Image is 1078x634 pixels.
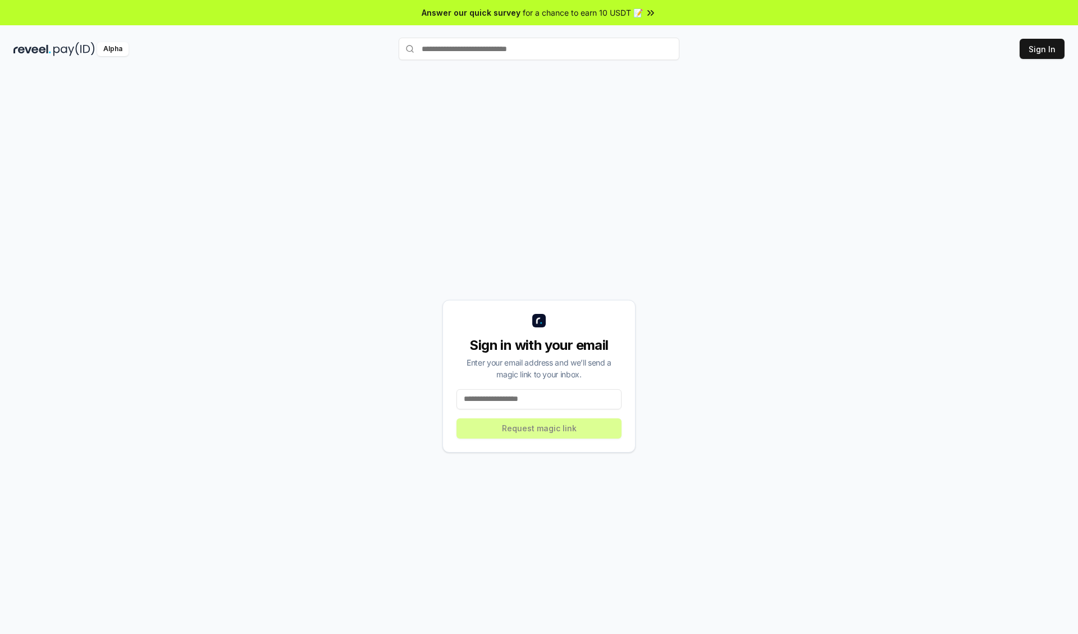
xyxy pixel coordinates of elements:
img: pay_id [53,42,95,56]
div: Alpha [97,42,129,56]
div: Sign in with your email [456,336,622,354]
span: Answer our quick survey [422,7,520,19]
span: for a chance to earn 10 USDT 📝 [523,7,643,19]
img: reveel_dark [13,42,51,56]
button: Sign In [1020,39,1065,59]
img: logo_small [532,314,546,327]
div: Enter your email address and we’ll send a magic link to your inbox. [456,357,622,380]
